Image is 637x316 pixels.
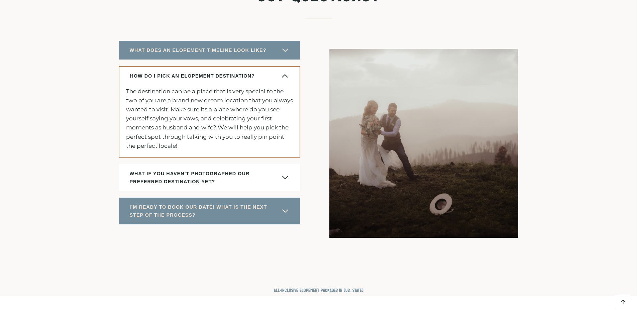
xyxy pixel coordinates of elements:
button: HOW DO I PICK AN ELOPEMENT DESTINATION? [119,66,300,85]
span: WHAT DOES AN ELOPEMENT TIMELINE LOOK LIKE? [130,46,267,54]
span: HOW DO I PICK AN ELOPEMENT DESTINATION? [130,72,255,80]
p: The destination can be a place that is very special to the two of you are a brand new dream locat... [126,87,293,150]
button: WHAT IF YOU HAVEN’T PHOTOGRAPHED OUR PREFERRED DESTINATION YET? [119,164,300,191]
a: Scroll to top [616,295,630,309]
span: I’M READY TO BOOK OUR DATE! WHAT IS THE NEXT STEP OF THE PROCESS? [130,203,278,219]
button: I’M READY TO BOOK OUR DATE! WHAT IS THE NEXT STEP OF THE PROCESS? [119,198,300,224]
span: WHAT IF YOU HAVEN’T PHOTOGRAPHED OUR PREFERRED DESTINATION YET? [130,170,278,186]
button: WHAT DOES AN ELOPEMENT TIMELINE LOOK LIKE? [119,41,300,60]
div: HOW DO I PICK AN ELOPEMENT DESTINATION? [119,85,300,157]
img: Groom helping bride when her hat blew off her head on their Montana mountain peak all inclusive e... [329,49,518,238]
